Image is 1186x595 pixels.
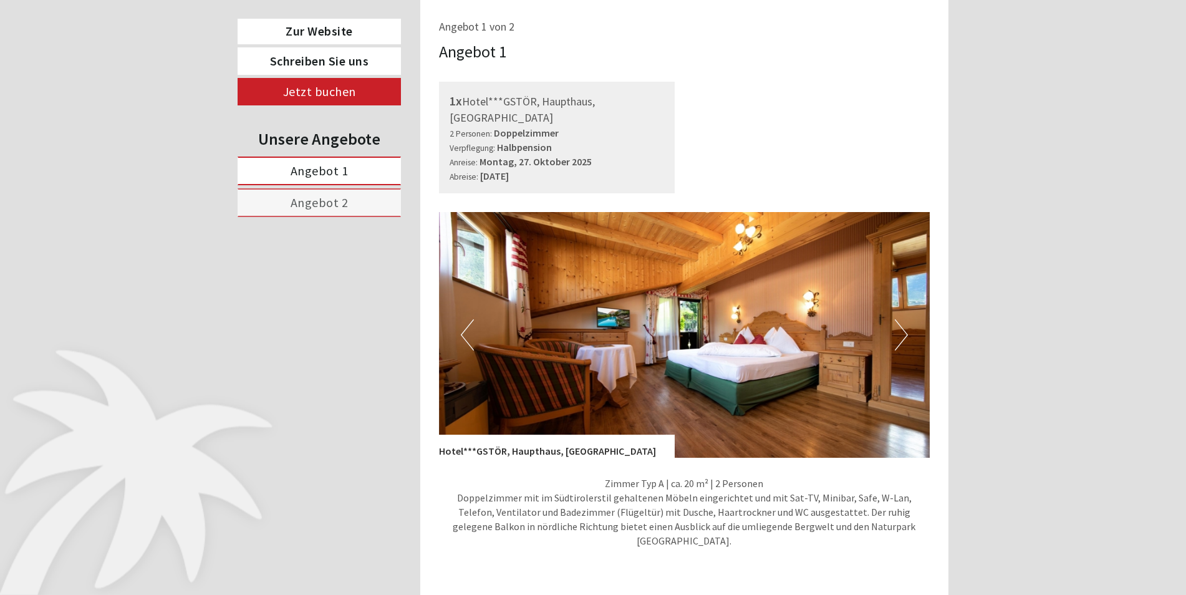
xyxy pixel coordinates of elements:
[411,323,491,351] button: Senden
[480,155,592,168] b: Montag, 27. Oktober 2025
[450,93,462,109] b: 1x
[450,143,495,153] small: Verpflegung:
[480,170,509,182] b: [DATE]
[450,172,478,182] small: Abreise:
[439,40,507,63] div: Angebot 1
[439,19,514,34] span: Angebot 1 von 2
[439,212,930,458] img: image
[9,34,198,72] div: Guten Tag, wie können wir Ihnen helfen?
[439,435,675,458] div: Hotel***GSTÖR, Haupthaus, [GEOGRAPHIC_DATA]
[497,141,552,153] b: Halbpension
[291,195,349,210] span: Angebot 2
[223,9,268,31] div: [DATE]
[450,128,492,139] small: 2 Personen:
[238,19,401,44] a: Zur Website
[494,127,559,139] b: Doppelzimmer
[450,92,665,126] div: Hotel***GSTÖR, Haupthaus, [GEOGRAPHIC_DATA]
[19,36,192,46] div: PALMENGARTEN Hotel GSTÖR
[291,163,349,178] span: Angebot 1
[895,319,908,351] button: Next
[238,47,401,75] a: Schreiben Sie uns
[439,476,930,548] p: Zimmer Typ A | ca. 20 m² | 2 Personen Doppelzimmer mit im Südtirolerstil gehaltenen Möbeln einger...
[238,78,401,105] a: Jetzt buchen
[461,319,474,351] button: Previous
[19,60,192,69] small: 12:26
[238,127,401,150] div: Unsere Angebote
[450,157,478,168] small: Anreise:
